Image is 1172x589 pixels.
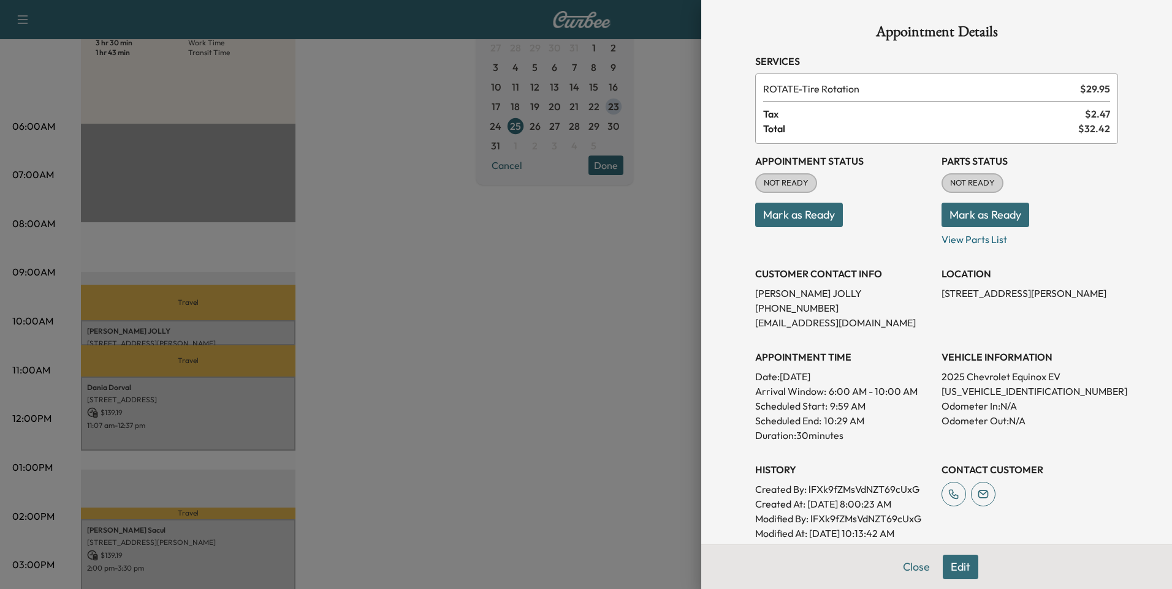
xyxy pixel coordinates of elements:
p: [PERSON_NAME] JOLLY [755,286,932,301]
span: Total [763,121,1078,136]
h3: History [755,462,932,477]
p: Scheduled Start: [755,399,828,413]
span: $ 32.42 [1078,121,1110,136]
p: Duration: 30 minutes [755,428,932,443]
h3: LOCATION [942,266,1118,281]
h3: Appointment Status [755,154,932,168]
h1: Appointment Details [755,24,1118,44]
p: 2025 Chevrolet Equinox EV [942,369,1118,384]
span: NOT READY [756,177,816,189]
button: Mark as Ready [942,203,1029,227]
p: Created At : [DATE] 8:00:23 AM [755,497,932,511]
p: [EMAIL_ADDRESS][DOMAIN_NAME] [755,315,932,330]
p: Modified By : lFXk9fZMsVdNZT69cUxG [755,511,932,526]
h3: Parts Status [942,154,1118,168]
p: Created By : lFXk9fZMsVdNZT69cUxG [755,482,932,497]
span: $ 29.95 [1080,81,1110,96]
p: Odometer In: N/A [942,399,1118,413]
span: Tire Rotation [763,81,1075,96]
h3: CUSTOMER CONTACT INFO [755,266,932,281]
button: Mark as Ready [755,203,843,227]
p: View Parts List [942,227,1118,247]
button: Close [895,555,938,579]
p: Modified At : [DATE] 10:13:42 AM [755,526,932,541]
p: [STREET_ADDRESS][PERSON_NAME] [942,286,1118,301]
p: [PHONE_NUMBER] [755,301,932,315]
p: 10:29 AM [824,413,864,428]
h3: APPOINTMENT TIME [755,350,932,364]
span: Tax [763,107,1085,121]
h3: VEHICLE INFORMATION [942,350,1118,364]
h3: Services [755,54,1118,69]
span: $ 2.47 [1085,107,1110,121]
p: Arrival Window: [755,384,932,399]
p: Scheduled End: [755,413,821,428]
span: NOT READY [943,177,1002,189]
p: [US_VEHICLE_IDENTIFICATION_NUMBER] [942,384,1118,399]
p: Odometer Out: N/A [942,413,1118,428]
span: 6:00 AM - 10:00 AM [829,384,918,399]
h3: CONTACT CUSTOMER [942,462,1118,477]
p: 9:59 AM [830,399,866,413]
p: Date: [DATE] [755,369,932,384]
button: Edit [943,555,978,579]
